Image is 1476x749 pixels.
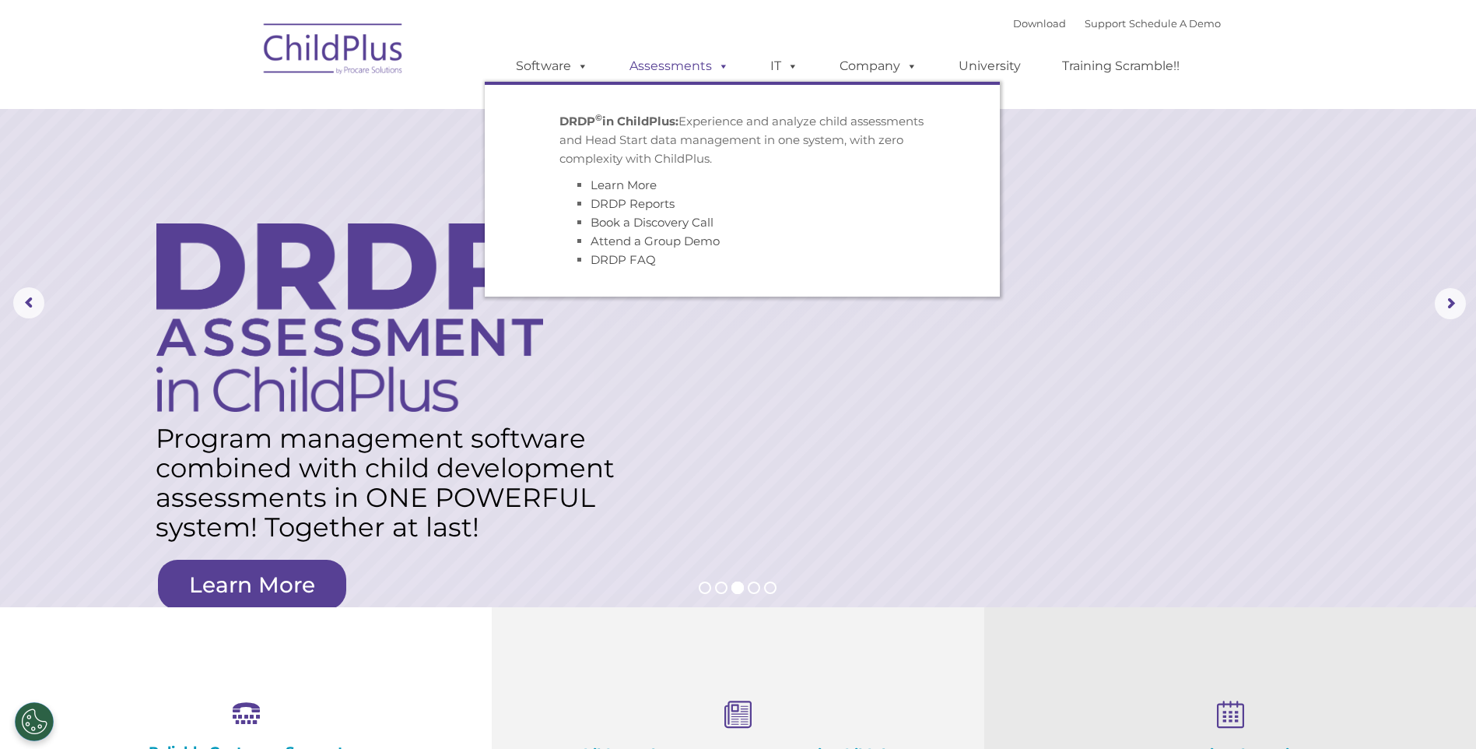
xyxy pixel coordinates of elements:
a: Learn More [158,560,346,610]
a: Attend a Group Demo [591,234,720,248]
sup: © [595,112,602,123]
a: IT [755,51,814,82]
span: Last name [216,103,264,114]
span: Phone number [216,167,282,178]
img: DRDP Assessment in ChildPlus [156,223,543,412]
button: Cookies Settings [15,702,54,741]
a: Download [1013,17,1066,30]
p: Experience and analyze child assessments and Head Start data management in one system, with zero ... [559,112,925,168]
strong: DRDP in ChildPlus: [559,114,678,128]
a: Book a Discovery Call [591,215,713,230]
a: Company [824,51,933,82]
a: Software [500,51,604,82]
a: DRDP Reports [591,196,675,211]
font: | [1013,17,1221,30]
a: DRDP FAQ [591,252,656,267]
a: Training Scramble!! [1047,51,1195,82]
a: Schedule A Demo [1129,17,1221,30]
rs-layer: Program management software combined with child development assessments in ONE POWERFUL system! T... [156,424,628,542]
a: Learn More [591,178,657,192]
img: ChildPlus by Procare Solutions [256,12,412,90]
a: Support [1085,17,1126,30]
a: Assessments [614,51,745,82]
a: University [943,51,1036,82]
